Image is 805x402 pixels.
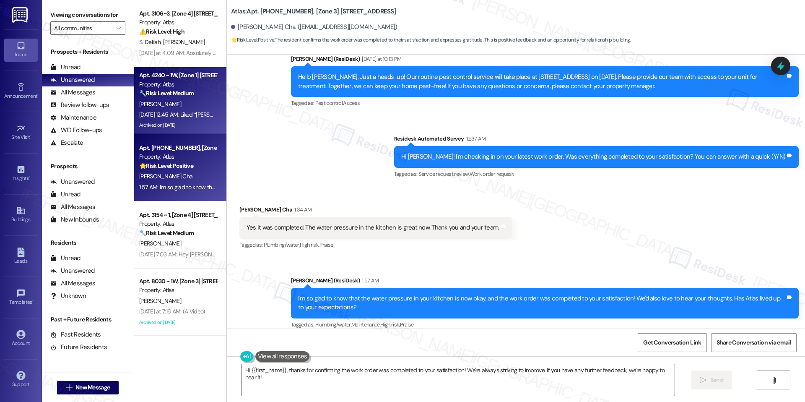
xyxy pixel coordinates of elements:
span: [PERSON_NAME] [139,240,181,247]
div: Apt. 4240 ~ 1W, [Zone 1] [STREET_ADDRESS][US_STATE] [139,71,217,80]
div: Apt. 8030 ~ 1W, [Zone 3] [STREET_ADDRESS][PERSON_NAME] [139,277,217,286]
b: Atlas: Apt. [PHONE_NUMBER], [Zone 3] [STREET_ADDRESS] [231,7,396,16]
div: Property: Atlas [139,219,217,228]
i:  [116,25,121,31]
span: [PERSON_NAME] Cha [139,172,192,180]
div: Property: Atlas [139,152,217,161]
div: All Messages [50,88,95,97]
div: Residents [42,238,134,247]
i:  [771,377,777,384]
div: Past + Future Residents [42,315,134,324]
span: • [32,298,34,304]
div: Prospects [42,162,134,171]
div: Past Residents [50,330,101,339]
strong: ⚠️ Risk Level: High [139,28,184,35]
div: Hi [PERSON_NAME]! I'm checking in on your latest work order. Was everything completed to your sat... [401,152,785,161]
div: Tagged as: [239,239,513,251]
div: 1:57 AM [360,276,379,285]
div: Unknown [50,292,86,300]
span: Share Conversation via email [717,338,791,347]
span: : The resident confirms the work order was completed to their satisfaction and expresses gratitud... [231,36,631,44]
div: Residesk Automated Survey [394,134,799,146]
strong: 🌟 Risk Level: Positive [231,37,274,43]
a: Support [4,368,38,391]
div: Unanswered [50,76,95,84]
span: New Message [75,383,110,392]
div: Hello [PERSON_NAME], Just a heads-up! Our routine pest control service will take place at [STREET... [298,73,785,91]
i:  [66,384,72,391]
button: Share Conversation via email [711,333,797,352]
div: Tagged as: [291,97,799,109]
span: • [30,133,31,139]
div: Property: Atlas [139,286,217,295]
input: All communities [54,21,112,35]
div: [PERSON_NAME] (ResiDesk) [291,55,799,66]
span: High risk , [380,321,400,328]
span: Service request review , [418,170,470,178]
label: Viewing conversations for [50,8,125,21]
button: Send [691,371,732,389]
a: Buildings [4,204,38,226]
a: Inbox [4,39,38,61]
span: Get Conversation Link [643,338,701,347]
div: Escalate [50,138,83,147]
strong: 🌟 Risk Level: Positive [139,162,193,170]
div: Archived on [DATE] [138,317,218,328]
div: [PERSON_NAME] (ResiDesk) [291,276,799,288]
div: Unanswered [50,178,95,186]
div: Prospects + Residents [42,47,134,56]
div: [DATE] at 4:09 AM: Absolutely not. You guys lied. I was told there was no rodents or roaches [139,49,361,57]
div: [PERSON_NAME] Cha. ([EMAIL_ADDRESS][DOMAIN_NAME]) [231,23,397,31]
div: Tagged as: [291,318,799,331]
a: Leads [4,245,38,268]
div: [DATE] 12:45 AM: Liked “[PERSON_NAME] (Atlas): I understand your concern, Khyle. Pest control for... [139,111,765,118]
span: [PERSON_NAME] [163,38,205,46]
a: Site Visit • [4,121,38,144]
div: 12:37 AM [464,134,486,143]
div: Unread [50,63,80,72]
button: Get Conversation Link [638,333,706,352]
img: ResiDesk Logo [12,7,29,23]
span: Plumbing/water , [264,241,300,248]
div: Property: Atlas [139,18,217,27]
span: Send [710,376,723,384]
div: Apt. 3106~3, [Zone 4] [STREET_ADDRESS][GEOGRAPHIC_DATA][STREET_ADDRESS][GEOGRAPHIC_DATA] [139,9,217,18]
div: Future Residents [50,343,107,352]
div: All Messages [50,279,95,288]
div: Archived on [DATE] [138,120,218,131]
span: [PERSON_NAME] [139,297,181,305]
span: Pest control , [315,99,343,107]
a: Insights • [4,162,38,185]
span: • [37,92,39,98]
textarea: Hi {{first_name}}, thanks for confirming the work order was completed to your satisfaction! We're... [242,364,675,396]
a: Templates • [4,286,38,309]
span: Access [343,99,360,107]
span: Praise [400,321,414,328]
div: Yes it was completed. The water pressure in the kitchen is great now. Thank you and your team. [247,223,499,232]
span: • [29,174,30,180]
div: New Inbounds [50,215,99,224]
strong: 🔧 Risk Level: Medium [139,229,194,237]
span: Work order request [470,170,514,178]
span: High risk , [300,241,319,248]
button: New Message [57,381,119,394]
strong: 🔧 Risk Level: Medium [139,89,194,97]
div: 1:57 AM: I'm so glad to know that the water pressure in your kitchen is now okay, and the work or... [139,183,656,191]
span: Maintenance , [351,321,380,328]
div: Maintenance [50,113,96,122]
div: Tagged as: [394,168,799,180]
div: Unread [50,254,80,263]
span: Plumbing/water , [315,321,351,328]
div: Unread [50,190,80,199]
div: [DATE] at 7:16 AM: (A Video) [139,308,205,315]
div: Apt. [PHONE_NUMBER], [Zone 3] [STREET_ADDRESS] [139,144,217,152]
div: [PERSON_NAME] Cha [239,205,513,217]
div: Review follow-ups [50,101,109,110]
div: 1:34 AM [292,205,312,214]
div: Property: Atlas [139,80,217,89]
div: I'm so glad to know that the water pressure in your kitchen is now okay, and the work order was c... [298,294,785,312]
span: S. Delilah [139,38,163,46]
div: All Messages [50,203,95,211]
div: Unanswered [50,266,95,275]
a: Account [4,327,38,350]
